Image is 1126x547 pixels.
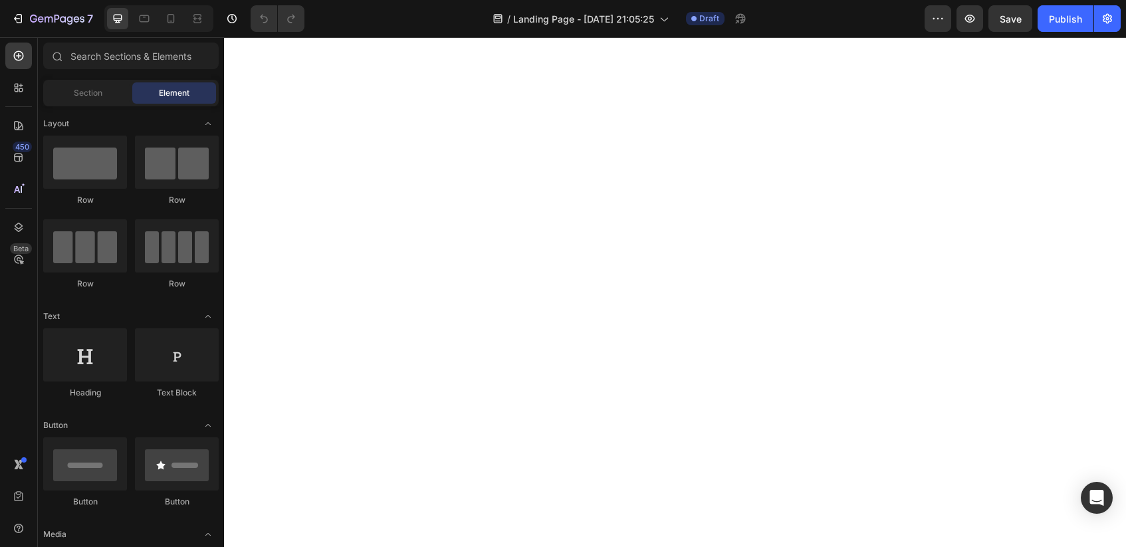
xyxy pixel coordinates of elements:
[43,528,66,540] span: Media
[13,142,32,152] div: 450
[43,419,68,431] span: Button
[507,12,510,26] span: /
[1038,5,1093,32] button: Publish
[251,5,304,32] div: Undo/Redo
[197,415,219,436] span: Toggle open
[43,310,60,322] span: Text
[197,113,219,134] span: Toggle open
[10,243,32,254] div: Beta
[224,37,1126,547] iframe: Design area
[1049,12,1082,26] div: Publish
[135,278,219,290] div: Row
[159,87,189,99] span: Element
[43,43,219,69] input: Search Sections & Elements
[988,5,1032,32] button: Save
[699,13,719,25] span: Draft
[135,387,219,399] div: Text Block
[5,5,99,32] button: 7
[1000,13,1022,25] span: Save
[87,11,93,27] p: 7
[513,12,654,26] span: Landing Page - [DATE] 21:05:25
[43,118,69,130] span: Layout
[74,87,102,99] span: Section
[43,387,127,399] div: Heading
[43,278,127,290] div: Row
[135,496,219,508] div: Button
[1081,482,1113,514] div: Open Intercom Messenger
[43,194,127,206] div: Row
[197,306,219,327] span: Toggle open
[197,524,219,545] span: Toggle open
[43,496,127,508] div: Button
[135,194,219,206] div: Row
